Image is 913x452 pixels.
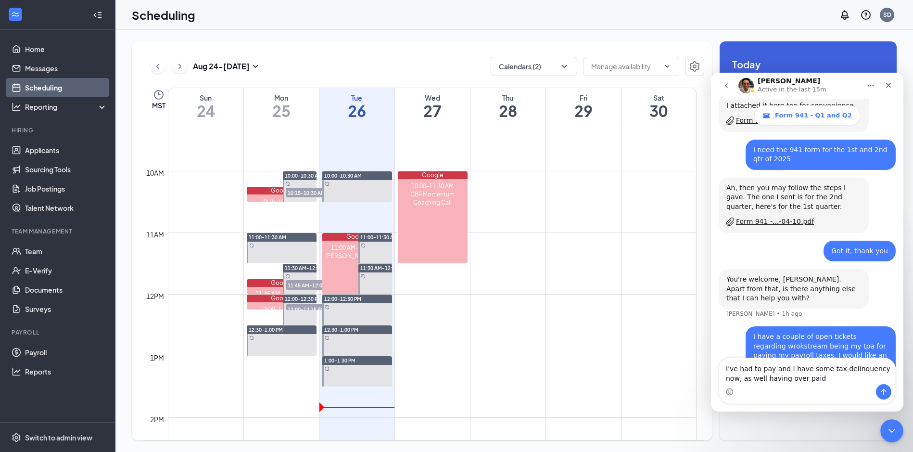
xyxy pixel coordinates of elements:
[247,295,317,302] div: Google
[285,265,330,271] span: 11:30 AM-12:00 PM
[621,88,697,124] a: August 30, 2025
[883,11,891,19] div: SD
[470,93,545,103] div: Thu
[12,102,21,112] svg: Analysis
[148,414,166,425] div: 2pm
[244,93,319,103] div: Mon
[546,103,621,119] h1: 29
[286,304,334,314] span: 12:00-12:15 PM
[247,197,317,206] div: 10:15-10:30 AM
[621,103,697,119] h1: 30
[711,73,903,412] iframe: Intercom live chat
[25,280,107,299] a: Documents
[663,63,671,70] svg: ChevronDown
[249,336,254,340] svg: Sync
[247,187,317,194] div: Google
[322,252,392,260] div: [PERSON_NAME] Audit
[685,57,704,76] button: Settings
[11,10,20,19] svg: WorkstreamLogo
[25,59,107,78] a: Messages
[25,102,108,112] div: Reporting
[839,9,850,21] svg: Notifications
[324,172,362,179] span: 10:00-10:30 AM
[25,160,107,179] a: Sourcing Tools
[249,326,283,333] span: 12:30-1:00 PM
[168,88,243,124] a: August 24, 2025
[324,357,355,364] span: 1:00-1:30 PM
[398,190,468,207] div: CBF Momentum Coaching Call
[247,305,317,313] div: 12:00-12:15 PM
[151,59,165,74] button: ChevronLeft
[470,103,545,119] h1: 28
[621,93,697,103] div: Sat
[25,261,107,280] a: E-Verify
[25,39,107,59] a: Home
[285,274,290,279] svg: Sync
[360,234,398,241] span: 11:00-11:30 AM
[12,433,21,442] svg: Settings
[559,62,569,71] svg: ChevronDown
[325,181,330,186] svg: Sync
[93,10,102,20] svg: Collapse
[732,57,884,72] span: Today
[247,290,317,298] div: 11:45 AM-12:00 PM
[398,182,468,190] div: 10:00-11:30 AM
[144,291,166,301] div: 12pm
[173,59,187,74] button: ChevronRight
[132,7,195,23] h1: Scheduling
[325,366,330,371] svg: Sync
[322,233,392,241] div: Google
[546,88,621,124] a: August 29, 2025
[25,362,107,381] a: Reports
[546,93,621,103] div: Fri
[168,103,243,119] h1: 24
[12,328,105,336] div: Payroll
[153,61,163,72] svg: ChevronLeft
[286,188,334,197] span: 10:15-10:30 AM
[25,78,107,97] a: Scheduling
[244,103,319,119] h1: 25
[12,227,105,235] div: Team Management
[148,352,166,363] div: 1pm
[395,93,470,103] div: Wed
[322,244,392,252] div: 11:00 AM-12:00 PM
[250,61,261,72] svg: SmallChevronDown
[324,296,361,302] span: 12:00-12:30 PM
[25,242,107,261] a: Team
[319,93,394,103] div: Tue
[25,179,107,198] a: Job Postings
[689,61,700,72] svg: Settings
[285,181,290,186] svg: Sync
[12,126,105,134] div: Hiring
[25,343,107,362] a: Payroll
[470,88,545,124] a: August 28, 2025
[325,305,330,310] svg: Sync
[193,61,250,72] h3: Aug 24 - [DATE]
[880,419,903,442] iframe: Intercom live chat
